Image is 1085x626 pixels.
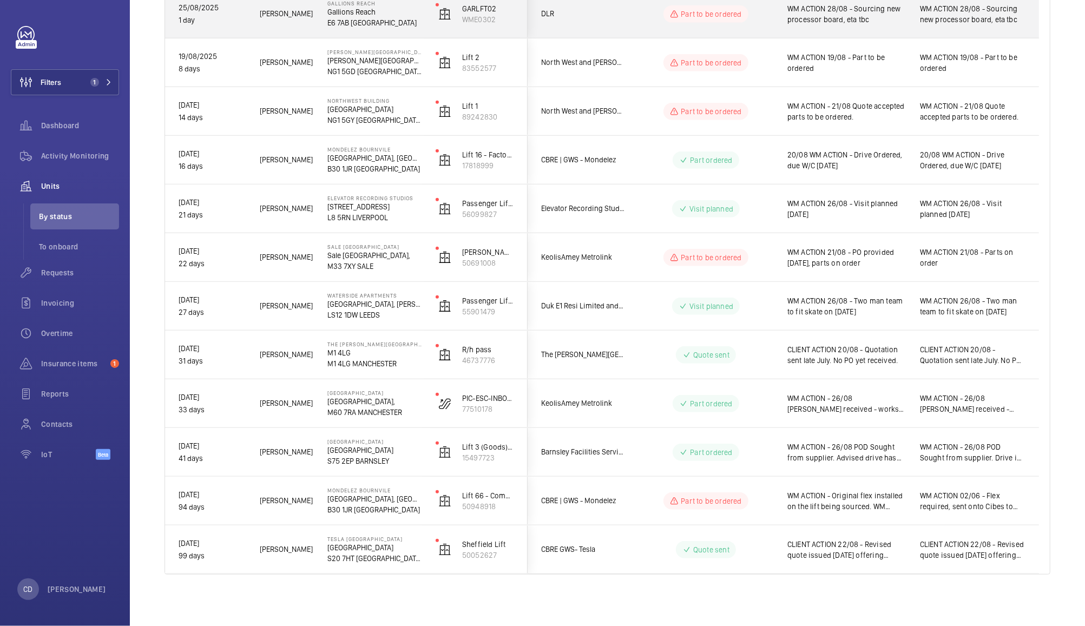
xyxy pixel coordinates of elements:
[541,397,624,410] span: KeolisAmey Metrolink
[438,105,451,118] img: elevator.svg
[327,97,422,104] p: northwest building
[681,9,741,19] p: Part to be ordered
[179,404,246,416] p: 33 days
[260,495,313,507] span: [PERSON_NAME]
[260,251,313,263] span: [PERSON_NAME]
[787,101,906,122] span: WM ACTION - 21/08 Quote accepted parts to be ordered.
[920,3,1025,25] span: WM ACTION 28/08 - Sourcing new processor board, eta tbc
[179,342,246,355] p: [DATE]
[260,446,313,458] span: [PERSON_NAME]
[327,299,422,309] p: [GEOGRAPHIC_DATA], [PERSON_NAME][GEOGRAPHIC_DATA]
[41,328,119,339] span: Overtime
[462,198,514,209] p: Passenger Lift 2
[179,452,246,465] p: 41 days
[327,104,422,115] p: [GEOGRAPHIC_DATA]
[260,154,313,166] span: [PERSON_NAME]
[327,115,422,126] p: NG1 5GY [GEOGRAPHIC_DATA]
[41,358,106,369] span: Insurance items
[260,397,313,410] span: [PERSON_NAME]
[438,56,451,69] img: elevator.svg
[681,57,741,68] p: Part to be ordered
[438,300,451,313] img: elevator.svg
[920,101,1025,122] span: WM ACTION - 21/08 Quote accepted parts to be ordered.
[327,49,422,55] p: [PERSON_NAME][GEOGRAPHIC_DATA]
[260,202,313,215] span: [PERSON_NAME]
[179,160,246,173] p: 16 days
[787,344,906,366] span: CLIENT ACTION 20/08 - Quotation sent late July. No PO yet received.
[179,63,246,75] p: 8 days
[327,390,422,396] p: [GEOGRAPHIC_DATA]
[327,445,422,456] p: [GEOGRAPHIC_DATA]
[462,404,514,414] p: 77510178
[179,196,246,209] p: [DATE]
[179,550,246,562] p: 99 days
[920,442,1025,463] span: WM ACTION - 26/08 POD Sought from supplier. Drive is at [GEOGRAPHIC_DATA] stores.
[787,295,906,317] span: WM ACTION 26/08 - Two man team to fit skate on [DATE]
[462,490,514,501] p: Lift 66 - Commercial - Sports Centre/Pavilion
[179,14,246,27] p: 1 day
[920,149,1025,171] span: 20/08 WM ACTION - Drive Ordered, due W/C [DATE]
[327,438,422,445] p: [GEOGRAPHIC_DATA]
[327,309,422,320] p: LS12 1DW LEEDS
[462,3,514,14] p: GARLFT02
[327,146,422,153] p: Mondelez Bournvile
[41,77,61,88] span: Filters
[920,247,1025,268] span: WM ACTION 21/08 - Parts on order
[327,504,422,515] p: B30 1JR [GEOGRAPHIC_DATA]
[787,539,906,561] span: CLIENT ACTION 22/08 - Revised quote issued [DATE] offering discount - Q00021051 13/08 discussed w...
[327,292,422,299] p: Waterside Apartments
[260,543,313,556] span: [PERSON_NAME]
[327,396,422,407] p: [GEOGRAPHIC_DATA],
[41,120,119,131] span: Dashboard
[438,446,451,459] img: elevator.svg
[41,150,119,161] span: Activity Monitoring
[920,295,1025,317] span: WM ACTION 26/08 - Two man team to fit skate on [DATE]
[327,243,422,250] p: Sale [GEOGRAPHIC_DATA]
[462,247,514,258] p: [PERSON_NAME]-LIFT
[327,536,422,542] p: TESLA [GEOGRAPHIC_DATA]
[41,181,119,192] span: Units
[438,202,451,215] img: elevator.svg
[462,306,514,317] p: 55901479
[438,348,451,361] img: elevator.svg
[327,250,422,261] p: Sale [GEOGRAPHIC_DATA],
[327,347,422,358] p: M1 4LG
[260,300,313,312] span: [PERSON_NAME]
[920,393,1025,414] span: WM ACTION - 26/08 [PERSON_NAME] received - works expected to be complete w/c 01/09
[327,201,422,212] p: [STREET_ADDRESS]
[541,105,624,117] span: North West and [PERSON_NAME] RTM Company Ltd
[438,8,451,21] img: elevator.svg
[690,155,732,166] p: Part ordered
[179,2,246,14] p: 25/08/2025
[438,154,451,167] img: elevator.svg
[179,148,246,160] p: [DATE]
[327,341,422,347] p: The [PERSON_NAME][GEOGRAPHIC_DATA]
[462,149,514,160] p: Lift 16 - Factory - L Block
[690,447,732,458] p: Part ordered
[787,149,906,171] span: 20/08 WM ACTION - Drive Ordered, due W/C [DATE]
[260,56,313,69] span: [PERSON_NAME]
[327,163,422,174] p: B30 1JR [GEOGRAPHIC_DATA]
[438,495,451,508] img: elevator.svg
[327,55,422,66] p: [PERSON_NAME][GEOGRAPHIC_DATA]
[179,355,246,367] p: 31 days
[260,105,313,117] span: [PERSON_NAME]
[462,539,514,550] p: Sheffield Lift
[690,398,732,409] p: Part ordered
[41,449,96,460] span: IoT
[327,212,422,223] p: L8 5RN LIVERPOOL
[327,542,422,553] p: [GEOGRAPHIC_DATA]
[693,350,729,360] p: Quote sent
[462,295,514,306] p: Passenger Lift 1 montague
[541,251,624,263] span: KeolisAmey Metrolink
[11,69,119,95] button: Filters1
[90,78,99,87] span: 1
[787,490,906,512] span: WM ACTION - Original flex installed on the lift being sourced. WM ACTION - Water damage, engineer...
[179,306,246,319] p: 27 days
[179,50,246,63] p: 19/08/2025
[541,8,624,20] span: DLR
[920,52,1025,74] span: WM ACTION 19/08 - Part to be ordered
[681,106,741,117] p: Part to be ordered
[179,440,246,452] p: [DATE]
[179,537,246,550] p: [DATE]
